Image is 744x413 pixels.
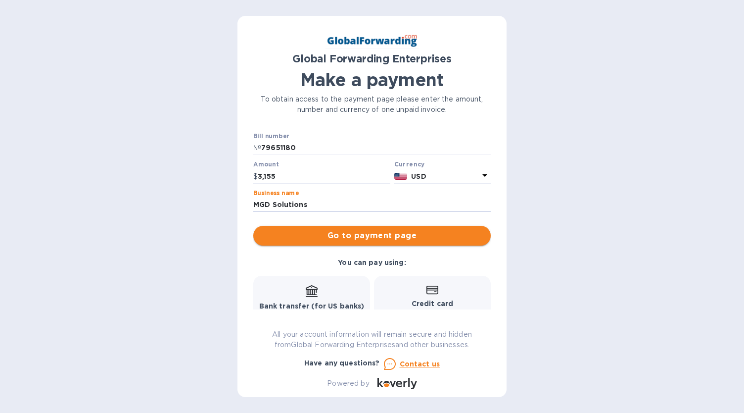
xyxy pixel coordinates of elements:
[412,300,453,308] b: Credit card
[411,172,426,180] b: USD
[253,133,289,139] label: Bill number
[394,160,425,168] b: Currency
[259,302,365,310] b: Bank transfer (for US banks)
[253,198,491,212] input: Enter business name
[253,143,261,153] p: №
[261,230,483,242] span: Go to payment page
[304,359,380,367] b: Have any questions?
[400,360,440,368] u: Contact us
[253,162,279,168] label: Amount
[327,378,369,389] p: Powered by
[258,169,390,184] input: 0.00
[253,94,491,115] p: To obtain access to the payment page please enter the amount, number and currency of one unpaid i...
[253,69,491,90] h1: Make a payment
[253,190,299,196] label: Business name
[292,52,452,65] b: Global Forwarding Enterprises
[338,258,406,266] b: You can pay using:
[253,329,491,350] p: All your account information will remain secure and hidden from Global Forwarding Enterprises and...
[261,141,491,155] input: Enter bill number
[253,226,491,246] button: Go to payment page
[394,173,408,180] img: USD
[253,171,258,182] p: $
